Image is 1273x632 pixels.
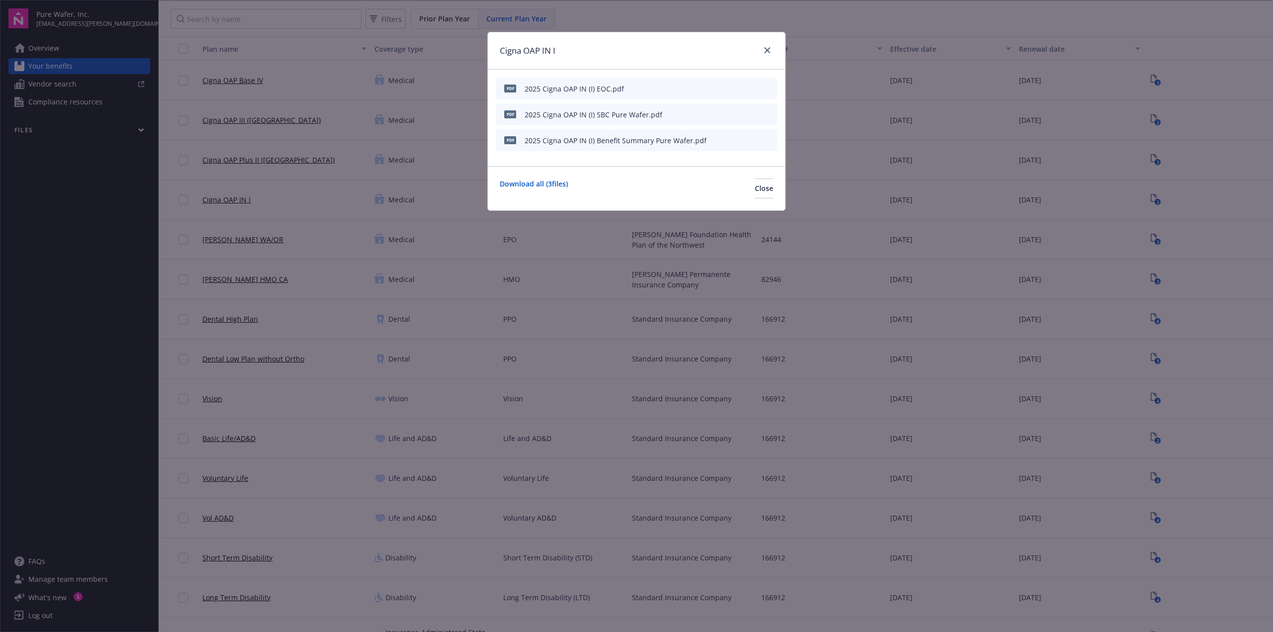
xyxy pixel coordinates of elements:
span: pdf [504,136,516,144]
button: preview file [764,135,773,146]
h1: Cigna OAP IN I [500,44,555,57]
span: Close [755,183,773,193]
button: download file [748,109,756,120]
a: close [761,44,773,56]
button: preview file [764,84,773,94]
button: Close [755,179,773,198]
button: download file [748,84,756,94]
div: 2025 Cigna OAP IN (I) EOC.pdf [525,84,624,94]
span: pdf [504,110,516,118]
button: preview file [764,109,773,120]
button: download file [748,135,756,146]
div: 2025 Cigna OAP IN (I) SBC Pure Wafer.pdf [525,109,662,120]
div: 2025 Cigna OAP IN (I) Benefit Summary Pure Wafer.pdf [525,135,707,146]
a: Download all ( 3 files) [500,179,568,198]
span: pdf [504,85,516,92]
